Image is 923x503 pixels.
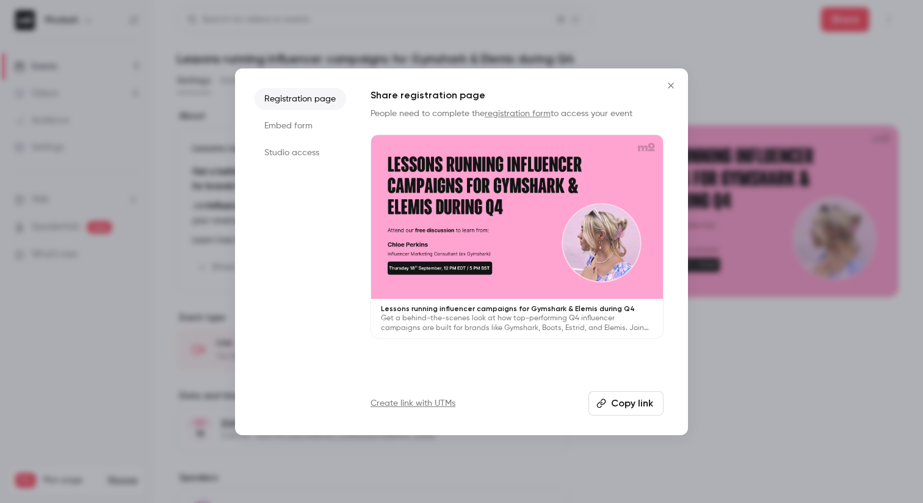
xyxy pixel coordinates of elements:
a: registration form [485,109,551,118]
button: Close [659,73,683,98]
li: Studio access [255,142,346,164]
a: Create link with UTMs [371,397,455,409]
a: Lessons running influencer campaigns for Gymshark & Elemis during Q4Get a behind-the-scenes look ... [371,134,664,339]
button: Copy link [588,391,664,416]
h1: Share registration page [371,88,664,103]
li: Registration page [255,88,346,110]
p: People need to complete the to access your event [371,108,664,120]
p: Get a behind-the-scenes look at how top-performing Q4 influencer campaigns are built for brands l... [381,314,653,333]
li: Embed form [255,115,346,137]
p: Lessons running influencer campaigns for Gymshark & Elemis during Q4 [381,304,653,314]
